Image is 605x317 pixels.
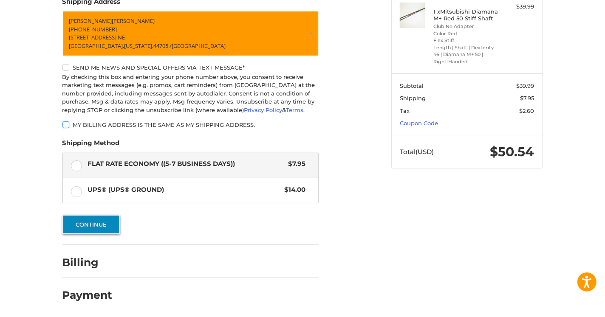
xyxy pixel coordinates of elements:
span: Shipping [400,95,426,101]
span: $2.60 [519,107,534,114]
span: $14.00 [280,185,306,195]
span: [PERSON_NAME] [69,17,112,25]
span: [STREET_ADDRESS] NE [69,34,125,41]
span: Total (USD) [400,148,434,156]
span: [GEOGRAPHIC_DATA] [172,42,226,50]
a: Enter or select a different address [62,11,319,56]
span: [US_STATE], [124,42,153,50]
div: By checking this box and entering your phone number above, you consent to receive marketing text ... [62,73,319,115]
span: [GEOGRAPHIC_DATA], [69,42,124,50]
span: $50.54 [490,144,534,160]
li: Length | Shaft | Dexterity 46 | Diamana M+ 50 | Right-Handed [433,44,498,65]
h2: Payment [62,289,113,302]
span: $7.95 [520,95,534,101]
span: UPS® (UPS® Ground) [88,185,280,195]
h2: Billing [62,256,112,269]
a: Terms [286,107,304,113]
legend: Shipping Method [62,138,120,152]
label: Send me news and special offers via text message* [62,64,319,71]
span: Subtotal [400,82,424,89]
label: My billing address is the same as my shipping address. [62,121,319,128]
span: Flat Rate Economy ((5-7 Business Days)) [88,159,284,169]
span: Tax [400,107,410,114]
h4: 1 x Mitsubishi Diamana M+ Red 50 Stiff Shaft [433,8,498,22]
span: [PERSON_NAME] [112,17,155,25]
li: Flex Stiff [433,37,498,44]
span: [PHONE_NUMBER] [69,25,117,33]
span: $39.99 [516,82,534,89]
li: Club No Adapter [433,23,498,30]
span: 44705 / [153,42,172,50]
button: Continue [62,215,120,234]
span: $7.95 [284,159,306,169]
a: Privacy Policy [244,107,283,113]
a: Coupon Code [400,120,438,126]
li: Color Red [433,30,498,37]
div: $39.99 [500,3,534,11]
